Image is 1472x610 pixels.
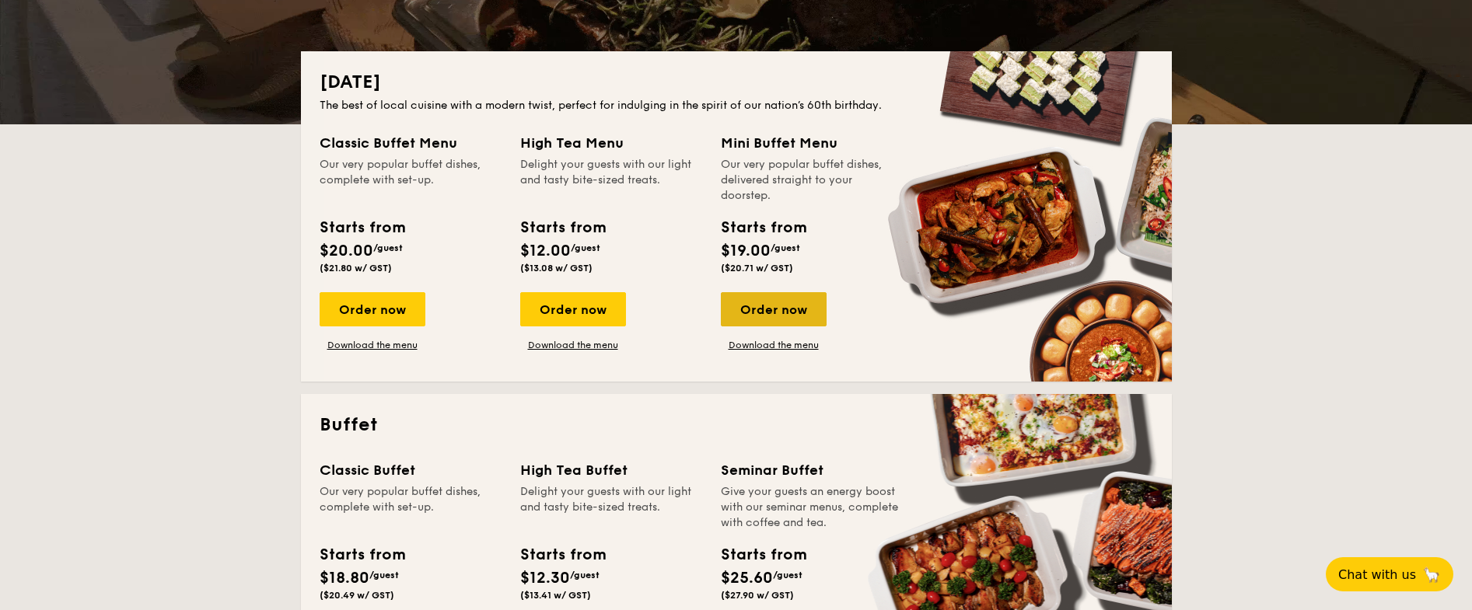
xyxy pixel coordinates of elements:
button: Chat with us🦙 [1326,557,1453,591]
div: Starts from [721,216,806,239]
span: /guest [571,242,600,253]
div: Mini Buffet Menu [721,132,903,154]
span: /guest [570,570,600,580]
div: Our very popular buffet dishes, complete with set-up. [320,484,502,531]
div: Delight your guests with our light and tasty bite-sized treats. [520,484,702,531]
span: 🦙 [1422,566,1441,584]
div: Starts from [520,216,605,239]
a: Download the menu [320,339,425,351]
div: High Tea Buffet [520,459,702,481]
span: $25.60 [721,569,773,587]
span: $12.00 [520,242,571,260]
div: Starts from [520,543,605,566]
div: Our very popular buffet dishes, delivered straight to your doorstep. [721,157,903,204]
h2: Buffet [320,413,1153,437]
span: ($20.49 w/ GST) [320,590,394,601]
div: Order now [320,292,425,326]
span: /guest [771,242,800,253]
a: Download the menu [721,339,827,351]
div: Delight your guests with our light and tasty bite-sized treats. [520,157,702,204]
div: Classic Buffet [320,459,502,481]
span: ($13.08 w/ GST) [520,263,593,274]
span: $20.00 [320,242,373,260]
span: $18.80 [320,569,369,587]
span: ($13.41 w/ GST) [520,590,591,601]
span: ($20.71 w/ GST) [721,263,793,274]
span: /guest [369,570,399,580]
div: Our very popular buffet dishes, complete with set-up. [320,157,502,204]
div: Classic Buffet Menu [320,132,502,154]
span: Chat with us [1338,567,1416,582]
div: Order now [721,292,827,326]
div: Starts from [721,543,806,566]
div: Order now [520,292,626,326]
span: ($21.80 w/ GST) [320,263,392,274]
div: The best of local cuisine with a modern twist, perfect for indulging in the spirit of our nation’... [320,98,1153,113]
div: Seminar Buffet [721,459,903,481]
span: /guest [373,242,403,253]
div: Give your guests an energy boost with our seminar menus, complete with coffee and tea. [721,484,903,531]
span: /guest [773,570,802,580]
h2: [DATE] [320,70,1153,95]
div: Starts from [320,543,404,566]
span: ($27.90 w/ GST) [721,590,794,601]
div: High Tea Menu [520,132,702,154]
span: $19.00 [721,242,771,260]
a: Download the menu [520,339,626,351]
span: $12.30 [520,569,570,587]
div: Starts from [320,216,404,239]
